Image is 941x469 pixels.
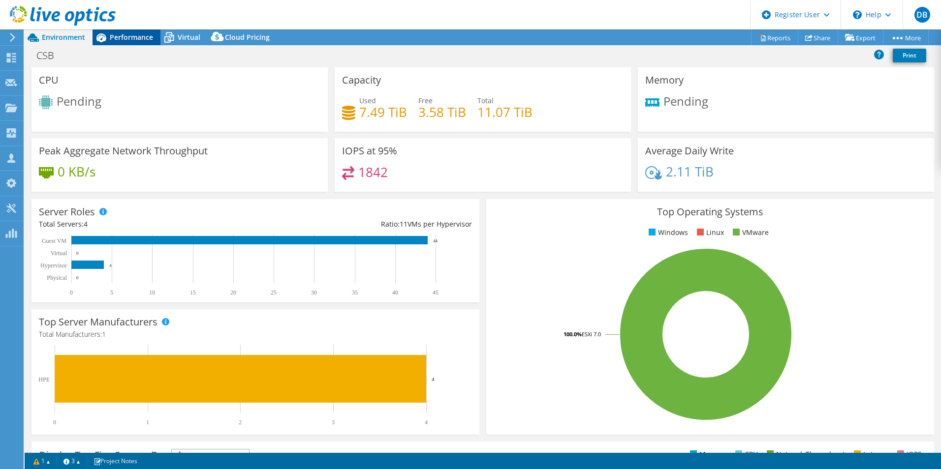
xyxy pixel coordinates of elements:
text: 0 [53,419,56,426]
span: Pending [57,93,101,109]
div: Total Servers: [39,219,255,230]
span: Free [418,96,433,105]
text: HPE [38,376,50,383]
text: 40 [392,289,398,296]
text: 0 [76,275,79,280]
text: 0 [76,251,79,256]
tspan: ESXi 7.0 [582,330,601,338]
a: Reports [751,30,798,45]
text: 35 [352,289,358,296]
h3: Average Daily Write [645,146,734,156]
h3: Capacity [342,75,381,86]
svg: \n [853,10,862,19]
h3: Memory [645,75,684,86]
span: DB [914,7,930,23]
h3: Server Roles [39,206,95,217]
div: Ratio: VMs per Hypervisor [255,219,472,230]
span: IOPS [172,449,249,461]
li: IOPS [895,449,922,460]
span: Environment [42,32,85,42]
a: Share [798,30,838,45]
a: 1 [27,455,57,467]
text: 45 [433,289,439,296]
a: 3 [57,455,87,467]
h3: Top Server Manufacturers [39,317,157,327]
text: 15 [190,289,196,296]
h4: 0 KB/s [58,166,95,177]
span: 4 [84,219,88,229]
text: 30 [311,289,317,296]
text: 10 [149,289,155,296]
span: Virtual [178,32,200,42]
span: 1 [102,329,106,339]
text: 4 [425,419,428,426]
li: Latency [851,449,888,460]
span: Total [477,96,494,105]
h3: Peak Aggregate Network Throughput [39,146,208,156]
text: 3 [332,419,335,426]
h4: 3.58 TiB [418,107,466,117]
text: 0 [70,289,73,296]
tspan: 100.0% [564,330,582,338]
span: Pending [663,93,708,109]
a: More [883,30,929,45]
a: Print [893,49,926,62]
li: Linux [694,227,724,238]
a: Export [838,30,883,45]
text: 1 [146,419,149,426]
h3: IOPS at 95% [342,146,397,156]
h4: 1842 [358,167,388,177]
text: 20 [230,289,236,296]
text: Hypervisor [40,262,67,269]
h4: 7.49 TiB [359,107,407,117]
li: Memory [688,449,726,460]
span: Cloud Pricing [225,32,270,42]
span: Performance [110,32,153,42]
a: Project Notes [87,455,144,467]
text: 4 [109,263,112,268]
text: 2 [239,419,242,426]
li: Network Throughput [764,449,845,460]
text: 4 [432,376,435,382]
h4: 11.07 TiB [477,107,533,117]
text: 5 [110,289,113,296]
text: Physical [47,274,67,281]
li: VMware [730,227,769,238]
li: Windows [646,227,688,238]
span: Used [359,96,376,105]
h4: 2.11 TiB [666,166,714,177]
span: 11 [400,219,408,229]
h1: CSB [32,50,69,61]
text: 44 [433,238,438,243]
h3: Top Operating Systems [494,206,927,217]
text: Guest VM [42,237,66,244]
text: 25 [271,289,277,296]
li: CPU [733,449,758,460]
h3: CPU [39,75,59,86]
h4: Total Manufacturers: [39,329,472,340]
text: Virtual [51,250,67,257]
